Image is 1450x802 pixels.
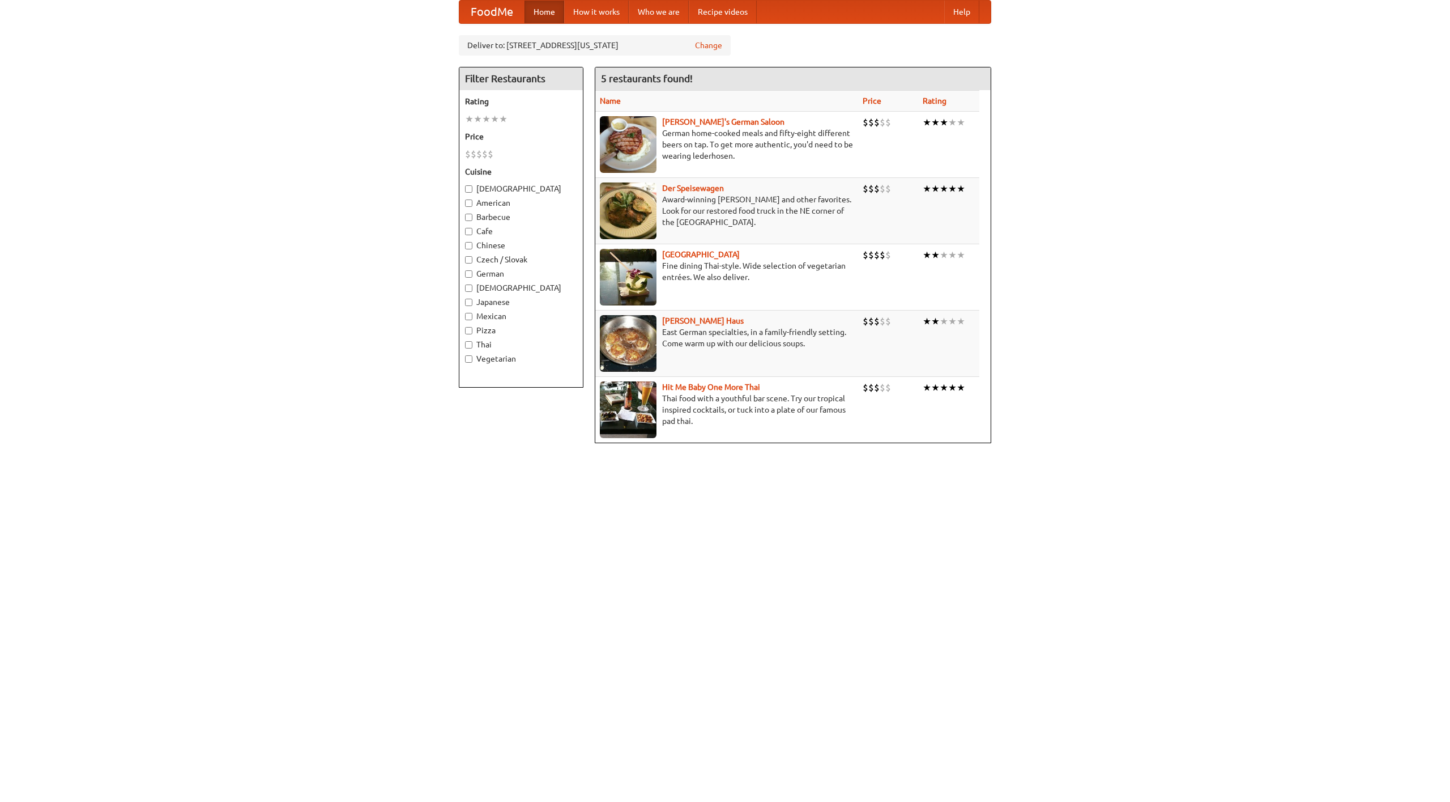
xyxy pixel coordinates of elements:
li: $ [868,315,874,328]
a: Rating [923,96,946,105]
li: $ [482,148,488,160]
a: How it works [564,1,629,23]
li: $ [863,183,868,195]
b: [PERSON_NAME] Haus [662,316,744,325]
li: $ [471,148,476,160]
li: ★ [948,183,957,195]
li: ★ [931,249,940,261]
li: ★ [931,381,940,394]
li: ★ [948,381,957,394]
input: Japanese [465,299,472,306]
ng-pluralize: 5 restaurants found! [601,73,693,84]
h5: Cuisine [465,166,577,177]
label: Japanese [465,296,577,308]
li: $ [476,148,482,160]
li: ★ [940,381,948,394]
li: ★ [940,183,948,195]
li: $ [874,249,880,261]
li: $ [874,381,880,394]
input: Pizza [465,327,472,334]
img: kohlhaus.jpg [600,315,656,372]
li: $ [868,381,874,394]
a: FoodMe [459,1,524,23]
li: ★ [957,249,965,261]
p: East German specialties, in a family-friendly setting. Come warm up with our delicious soups. [600,326,854,349]
li: $ [488,148,493,160]
li: $ [868,116,874,129]
li: $ [885,381,891,394]
div: Deliver to: [STREET_ADDRESS][US_STATE] [459,35,731,56]
input: Barbecue [465,214,472,221]
li: $ [885,315,891,328]
li: $ [465,148,471,160]
a: Der Speisewagen [662,184,724,193]
label: American [465,197,577,209]
li: $ [885,116,891,129]
a: Help [944,1,979,23]
input: Cafe [465,228,472,235]
input: Mexican [465,313,472,320]
li: $ [874,183,880,195]
li: $ [868,249,874,261]
label: Cafe [465,226,577,237]
input: Czech / Slovak [465,256,472,264]
label: German [465,268,577,279]
a: Recipe videos [689,1,757,23]
img: esthers.jpg [600,116,656,173]
input: Thai [465,341,472,349]
input: [DEMOGRAPHIC_DATA] [465,285,472,292]
li: ★ [940,249,948,261]
li: $ [863,116,868,129]
a: Price [863,96,881,105]
label: Thai [465,339,577,350]
a: Home [524,1,564,23]
img: speisewagen.jpg [600,183,656,239]
label: Mexican [465,311,577,322]
a: [PERSON_NAME]'s German Saloon [662,117,784,126]
li: $ [868,183,874,195]
li: $ [880,183,885,195]
a: Hit Me Baby One More Thai [662,383,760,392]
label: [DEMOGRAPHIC_DATA] [465,282,577,294]
label: Chinese [465,240,577,251]
li: ★ [482,113,491,125]
img: babythai.jpg [600,381,656,438]
li: ★ [957,315,965,328]
input: American [465,200,472,207]
li: $ [863,381,868,394]
li: $ [874,116,880,129]
li: $ [863,315,868,328]
a: Name [600,96,621,105]
li: ★ [940,116,948,129]
li: $ [885,183,891,195]
label: Pizza [465,325,577,336]
li: ★ [957,183,965,195]
a: Change [695,40,722,51]
h5: Rating [465,96,577,107]
a: Who we are [629,1,689,23]
li: ★ [957,116,965,129]
input: German [465,270,472,278]
a: [GEOGRAPHIC_DATA] [662,250,740,259]
li: $ [880,381,885,394]
li: ★ [931,183,940,195]
li: ★ [948,116,957,129]
input: [DEMOGRAPHIC_DATA] [465,185,472,193]
li: ★ [940,315,948,328]
li: $ [885,249,891,261]
input: Vegetarian [465,355,472,363]
li: $ [880,315,885,328]
p: Thai food with a youthful bar scene. Try our tropical inspired cocktails, or tuck into a plate of... [600,393,854,427]
li: ★ [465,113,474,125]
li: ★ [923,249,931,261]
p: Fine dining Thai-style. Wide selection of vegetarian entrées. We also deliver. [600,260,854,283]
p: Award-winning [PERSON_NAME] and other favorites. Look for our restored food truck in the NE corne... [600,194,854,228]
h5: Price [465,131,577,142]
li: ★ [474,113,482,125]
h4: Filter Restaurants [459,67,583,90]
li: ★ [948,249,957,261]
